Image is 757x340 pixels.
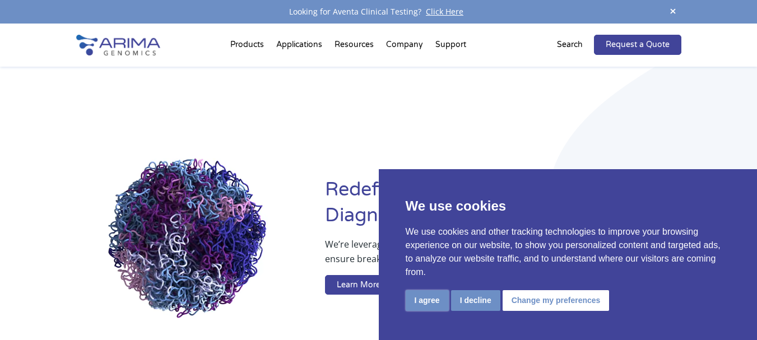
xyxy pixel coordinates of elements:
[406,225,731,279] p: We use cookies and other tracking technologies to improve your browsing experience on our website...
[451,290,500,311] button: I decline
[325,237,636,275] p: We’re leveraging whole-genome sequence and structure information to ensure breakthrough therapies...
[406,290,449,311] button: I agree
[503,290,610,311] button: Change my preferences
[76,35,160,55] img: Arima-Genomics-logo
[406,196,731,216] p: We use cookies
[421,6,468,17] a: Click Here
[557,38,583,52] p: Search
[325,275,392,295] a: Learn More
[325,177,681,237] h1: Redefining [MEDICAL_DATA] Diagnostics
[594,35,681,55] a: Request a Quote
[76,4,681,19] div: Looking for Aventa Clinical Testing?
